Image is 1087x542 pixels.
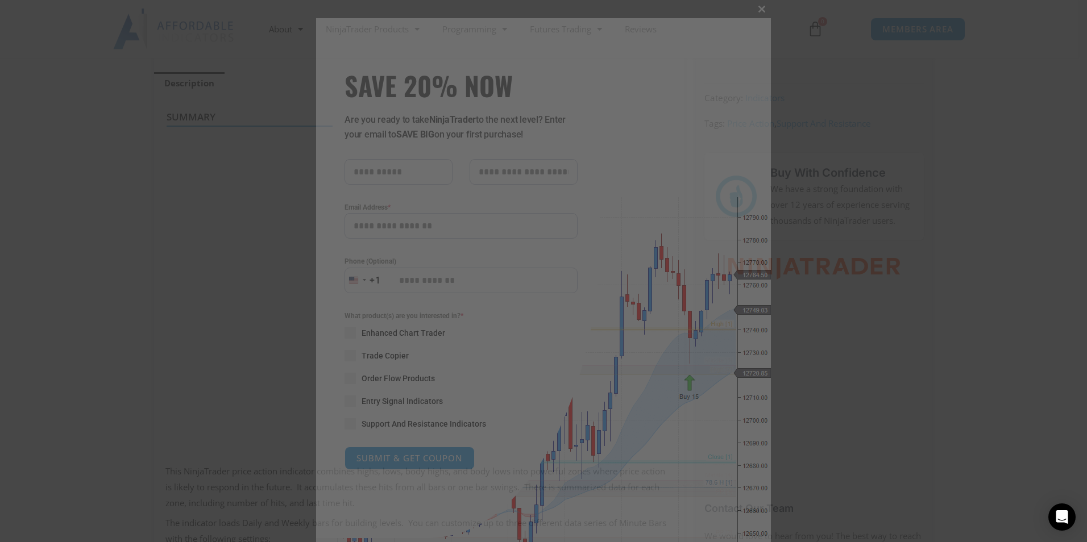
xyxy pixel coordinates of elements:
[370,273,381,288] div: +1
[1048,503,1076,531] div: Open Intercom Messenger
[345,373,578,384] label: Order Flow Products
[362,395,443,407] span: Entry Signal Indicators
[345,112,578,142] p: Are you ready to take to the next level? Enter your email to on your first purchase!
[345,310,578,322] span: What product(s) are you interested in?
[362,350,409,361] span: Trade Copier
[345,256,578,267] label: Phone (Optional)
[345,350,578,361] label: Trade Copier
[345,202,578,213] label: Email Address
[345,69,578,101] h3: SAVE 20% NOW
[345,268,381,293] button: Selected country
[396,129,434,140] strong: SAVE BIG
[345,327,578,339] label: Enhanced Chart Trader
[362,418,486,430] span: Support And Resistance Indicators
[429,114,476,125] strong: NinjaTrader
[345,395,578,407] label: Entry Signal Indicators
[362,373,435,384] span: Order Flow Products
[345,447,475,470] button: SUBMIT & GET COUPON
[362,327,445,339] span: Enhanced Chart Trader
[345,418,578,430] label: Support And Resistance Indicators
